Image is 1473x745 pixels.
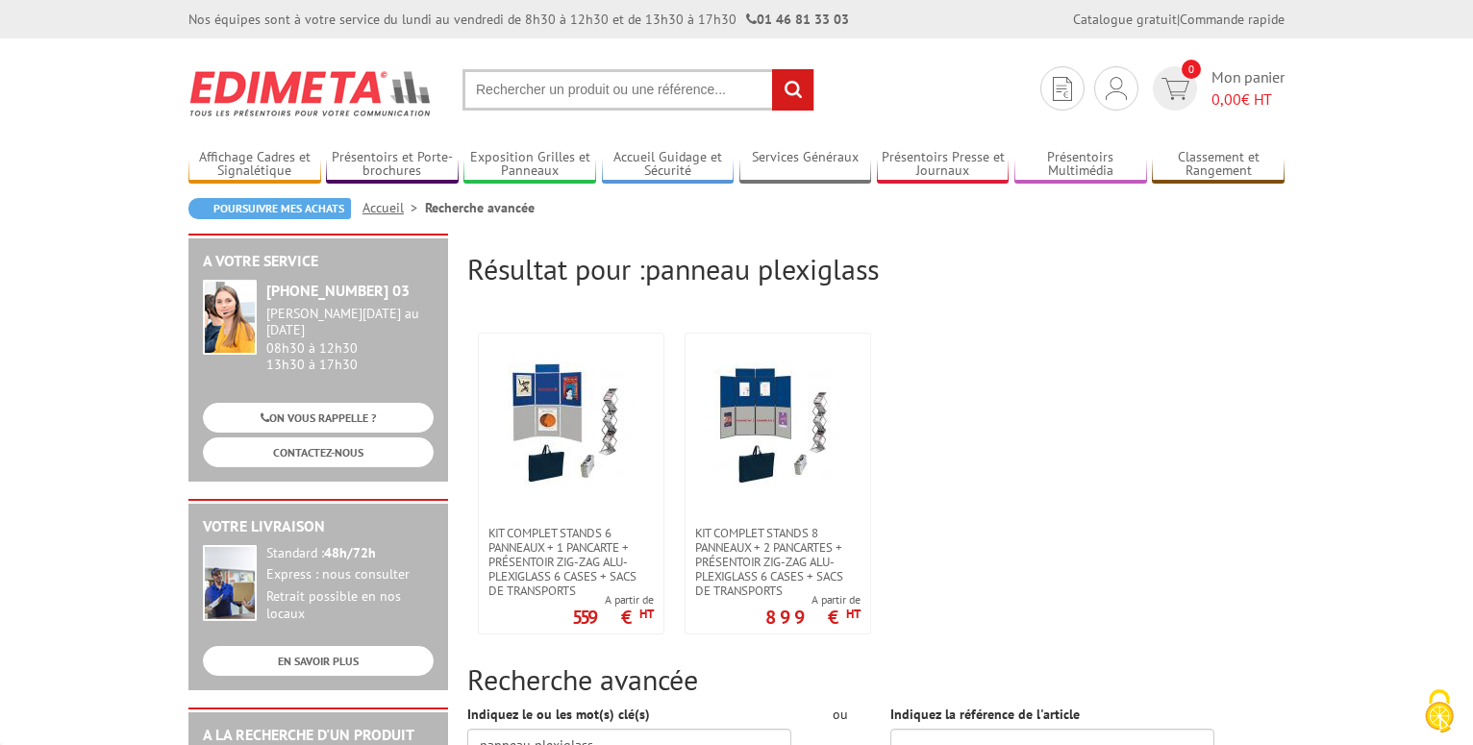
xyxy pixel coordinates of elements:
[203,518,434,535] h2: Votre livraison
[188,198,351,219] a: Poursuivre mes achats
[1406,680,1473,745] button: Cookies (fenêtre modale)
[746,11,849,28] strong: 01 46 81 33 03
[203,280,257,355] img: widget-service.jpg
[467,705,650,724] label: Indiquez le ou les mot(s) clé(s)
[266,281,410,300] strong: [PHONE_NUMBER] 03
[1073,11,1177,28] a: Catalogue gratuit
[425,198,535,217] li: Recherche avancée
[188,58,434,129] img: Edimeta
[1106,77,1127,100] img: devis rapide
[188,10,849,29] div: Nos équipes sont à votre service du lundi au vendredi de 8h30 à 12h30 et de 13h30 à 17h30
[639,606,654,622] sup: HT
[765,592,861,608] span: A partir de
[509,362,634,487] img: Kit complet stands 6 panneaux + 1 pancarte + présentoir zig-zag alu-plexiglass 6 cases + sacs de ...
[572,592,654,608] span: A partir de
[1182,60,1201,79] span: 0
[203,545,257,621] img: widget-livraison.jpg
[188,149,321,181] a: Affichage Cadres et Signalétique
[1014,149,1147,181] a: Présentoirs Multimédia
[203,646,434,676] a: EN SAVOIR PLUS
[820,705,861,724] div: ou
[1415,687,1463,735] img: Cookies (fenêtre modale)
[572,611,654,623] p: 559 €
[1053,77,1072,101] img: devis rapide
[362,199,425,216] a: Accueil
[479,526,663,598] a: Kit complet stands 6 panneaux + 1 pancarte + présentoir zig-zag alu-plexiglass 6 cases + sacs de ...
[695,526,861,598] span: Kit complet stands 8 panneaux + 2 pancartes + présentoir zig-zag alu-plexiglass 6 cases + sacs de...
[772,69,813,111] input: rechercher
[645,250,879,287] span: panneau plexiglass
[324,544,376,561] strong: 48h/72h
[266,566,434,584] div: Express : nous consulter
[1148,66,1285,111] a: devis rapide 0 Mon panier 0,00€ HT
[877,149,1010,181] a: Présentoirs Presse et Journaux
[467,253,1285,285] h2: Résultat pour :
[1073,10,1285,29] div: |
[266,306,434,338] div: [PERSON_NAME][DATE] au [DATE]
[890,705,1080,724] label: Indiquez la référence de l'article
[1152,149,1285,181] a: Classement et Rangement
[686,526,870,598] a: Kit complet stands 8 panneaux + 2 pancartes + présentoir zig-zag alu-plexiglass 6 cases + sacs de...
[715,362,840,487] img: Kit complet stands 8 panneaux + 2 pancartes + présentoir zig-zag alu-plexiglass 6 cases + sacs de...
[1180,11,1285,28] a: Commande rapide
[203,437,434,467] a: CONTACTEZ-NOUS
[203,403,434,433] a: ON VOUS RAPPELLE ?
[488,526,654,598] span: Kit complet stands 6 panneaux + 1 pancarte + présentoir zig-zag alu-plexiglass 6 cases + sacs de ...
[602,149,735,181] a: Accueil Guidage et Sécurité
[1211,88,1285,111] span: € HT
[1161,78,1189,100] img: devis rapide
[266,588,434,623] div: Retrait possible en nos locaux
[1211,89,1241,109] span: 0,00
[463,149,596,181] a: Exposition Grilles et Panneaux
[765,611,861,623] p: 899 €
[326,149,459,181] a: Présentoirs et Porte-brochures
[266,306,434,372] div: 08h30 à 12h30 13h30 à 17h30
[1211,66,1285,111] span: Mon panier
[462,69,814,111] input: Rechercher un produit ou une référence...
[467,663,1285,695] h2: Recherche avancée
[846,606,861,622] sup: HT
[739,149,872,181] a: Services Généraux
[266,545,434,562] div: Standard :
[203,253,434,270] h2: A votre service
